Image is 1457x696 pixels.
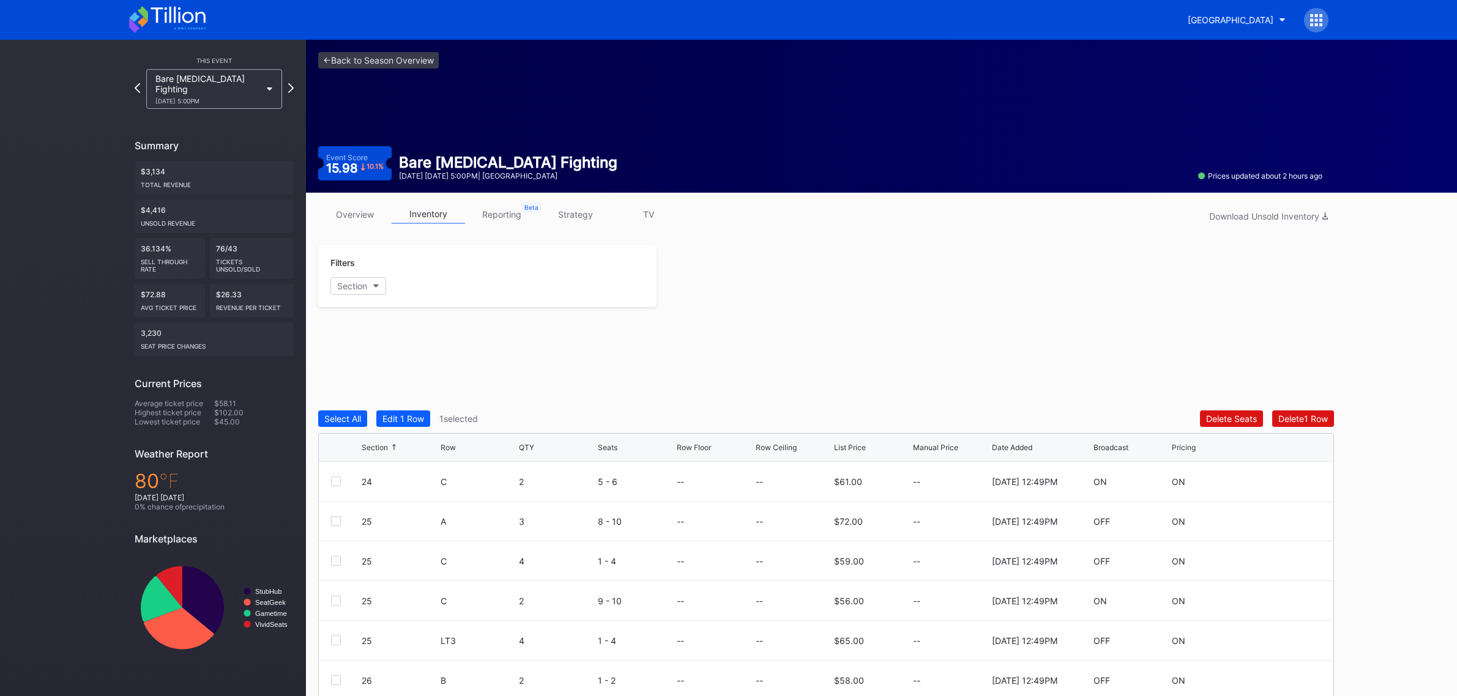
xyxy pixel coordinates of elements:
div: [DATE] 12:49PM [992,516,1057,527]
div: List Price [834,443,866,452]
div: -- [913,476,989,487]
button: [GEOGRAPHIC_DATA] [1179,9,1295,31]
div: $26.33 [210,284,294,317]
div: 25 [362,556,438,566]
button: Download Unsold Inventory [1203,208,1334,224]
div: OFF [1094,675,1110,686]
div: 25 [362,596,438,606]
div: -- [756,635,763,646]
div: A [441,516,516,527]
div: -- [756,596,763,606]
div: Delete Seats [1206,413,1257,424]
div: 25 [362,635,438,646]
a: reporting [465,205,538,224]
div: Prices updated about 2 hours ago [1198,171,1322,180]
div: [DATE] 5:00PM [155,97,261,105]
div: Row Ceiling [756,443,797,452]
button: Edit 1 Row [376,410,430,427]
div: ON [1172,675,1185,686]
div: Lowest ticket price [135,417,214,426]
div: LT3 [441,635,516,646]
div: 10.1 % [367,163,384,170]
svg: Chart title [135,554,294,661]
div: ON [1172,476,1185,487]
div: 15.98 [326,162,384,174]
div: $58.11 [214,399,294,408]
div: 9 - 10 [598,596,674,606]
div: 25 [362,516,438,527]
div: OFF [1094,635,1110,646]
div: This Event [135,57,294,64]
div: Manual Price [913,443,958,452]
div: 24 [362,476,438,487]
div: Event Score [326,153,368,162]
text: SeatGeek [255,599,286,606]
div: -- [756,516,763,527]
a: inventory [392,205,465,224]
div: Download Unsold Inventory [1209,211,1328,221]
div: C [441,556,516,566]
div: $72.88 [135,284,205,317]
div: Summary [135,139,294,152]
div: -- [677,675,684,686]
div: Total Revenue [141,176,288,188]
div: Broadcast [1094,443,1128,452]
div: Date Added [992,443,1032,452]
div: $65.00 [834,635,864,646]
div: Sell Through Rate [141,253,199,273]
div: seat price changes [141,338,288,350]
button: Delete1 Row [1272,410,1334,427]
text: VividSeats [255,621,288,628]
div: 1 - 4 [598,556,674,566]
div: -- [756,675,763,686]
div: $3,134 [135,161,294,194]
div: Row [441,443,456,452]
div: Row Floor [677,443,711,452]
div: -- [913,596,989,606]
div: ON [1094,596,1107,606]
div: ON [1172,556,1185,566]
div: 1 - 2 [598,675,674,686]
div: [DATE] [DATE] [135,493,294,502]
div: $61.00 [834,476,862,487]
div: $4,416 [135,199,294,233]
div: -- [677,516,684,527]
div: -- [913,516,989,527]
div: $102.00 [214,408,294,417]
div: B [441,675,516,686]
div: ON [1172,516,1185,527]
div: C [441,476,516,487]
div: -- [677,556,684,566]
div: -- [756,476,763,487]
div: Highest ticket price [135,408,214,417]
div: [DATE] 12:49PM [992,675,1057,686]
div: 1 selected [439,413,478,424]
div: 1 - 4 [598,635,674,646]
div: ON [1172,635,1185,646]
div: Delete 1 Row [1278,413,1328,424]
div: [DATE] 12:49PM [992,635,1057,646]
text: StubHub [255,588,282,595]
div: [DATE] 12:49PM [992,596,1057,606]
div: 3 [519,516,595,527]
div: Unsold Revenue [141,215,288,227]
div: 2 [519,596,595,606]
div: 36.134% [135,238,205,279]
button: Select All [318,410,367,427]
div: 5 - 6 [598,476,674,487]
div: $45.00 [214,417,294,426]
button: Section [330,277,386,295]
div: -- [677,476,684,487]
div: QTY [519,443,534,452]
div: $56.00 [834,596,864,606]
div: 0 % chance of precipitation [135,502,294,511]
div: [DATE] 12:49PM [992,476,1057,487]
div: Select All [324,413,361,424]
a: TV [612,205,685,224]
div: Bare [MEDICAL_DATA] Fighting [155,73,261,105]
div: 4 [519,635,595,646]
div: Marketplaces [135,533,294,545]
div: -- [913,556,989,566]
text: Gametime [255,610,287,617]
div: Pricing [1172,443,1196,452]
